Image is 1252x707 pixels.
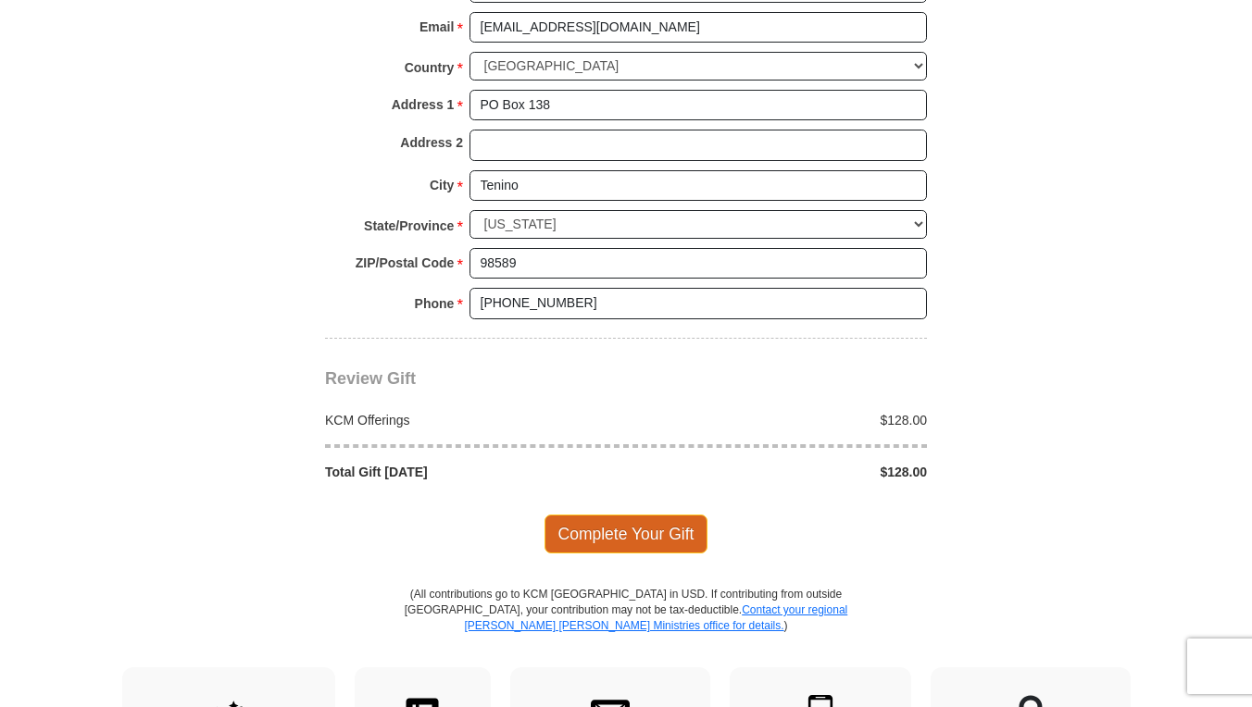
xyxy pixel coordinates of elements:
[316,411,627,429] div: KCM Offerings
[626,411,937,429] div: $128.00
[430,172,454,198] strong: City
[364,213,454,239] strong: State/Province
[356,250,455,276] strong: ZIP/Postal Code
[404,587,848,667] p: (All contributions go to KCM [GEOGRAPHIC_DATA] in USD. If contributing from outside [GEOGRAPHIC_D...
[316,463,627,481] div: Total Gift [DATE]
[419,14,454,40] strong: Email
[325,369,416,388] span: Review Gift
[392,92,455,118] strong: Address 1
[400,130,463,155] strong: Address 2
[626,463,937,481] div: $128.00
[405,55,455,81] strong: Country
[545,515,708,553] span: Complete Your Gift
[415,291,455,316] strong: Phone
